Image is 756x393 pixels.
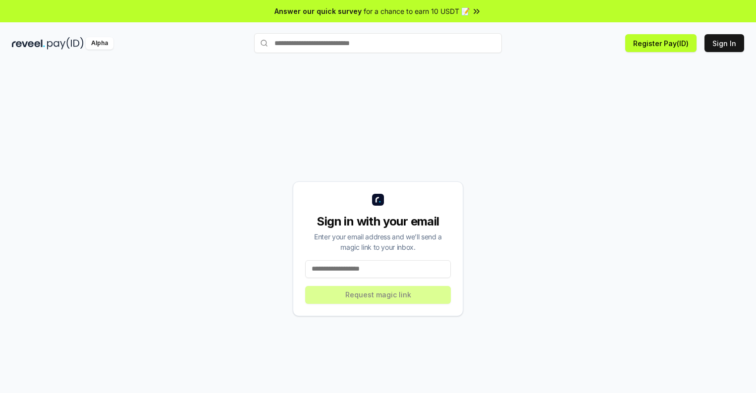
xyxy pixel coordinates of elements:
span: for a chance to earn 10 USDT 📝 [364,6,470,16]
img: logo_small [372,194,384,206]
img: reveel_dark [12,37,45,50]
div: Sign in with your email [305,214,451,229]
img: pay_id [47,37,84,50]
span: Answer our quick survey [274,6,362,16]
div: Enter your email address and we’ll send a magic link to your inbox. [305,231,451,252]
div: Alpha [86,37,113,50]
button: Register Pay(ID) [625,34,697,52]
button: Sign In [704,34,744,52]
